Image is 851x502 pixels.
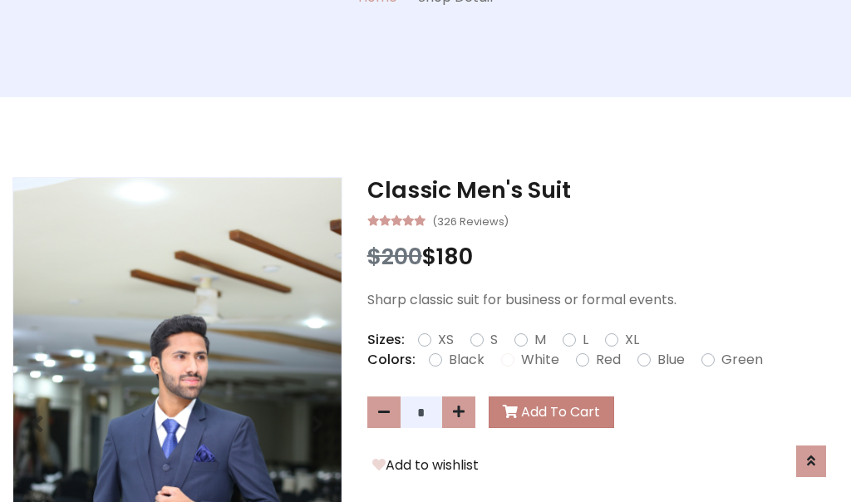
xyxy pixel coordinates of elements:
label: L [583,330,588,350]
label: Red [596,350,621,370]
label: XL [625,330,639,350]
label: Black [449,350,485,370]
p: Colors: [367,350,416,370]
span: 180 [436,241,473,272]
span: $200 [367,241,422,272]
button: Add To Cart [489,396,614,428]
button: Add to wishlist [367,455,484,476]
h3: Classic Men's Suit [367,177,839,204]
label: XS [438,330,454,350]
label: S [490,330,498,350]
label: Green [721,350,763,370]
label: White [521,350,559,370]
h3: $ [367,244,839,270]
p: Sizes: [367,330,405,350]
label: M [534,330,546,350]
small: (326 Reviews) [432,210,509,230]
p: Sharp classic suit for business or formal events. [367,290,839,310]
label: Blue [657,350,685,370]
